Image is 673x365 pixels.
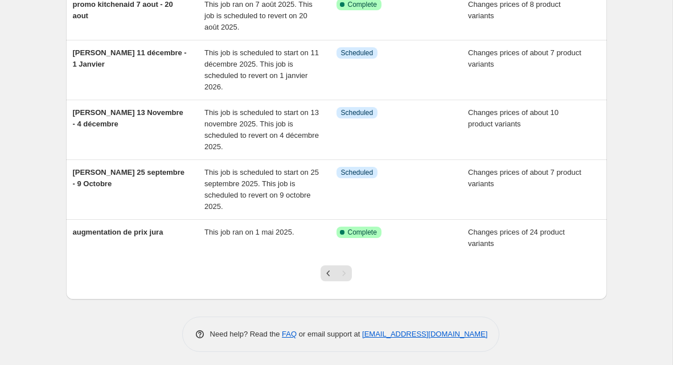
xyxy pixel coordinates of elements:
[210,330,282,338] span: Need help? Read the
[73,48,187,68] span: [PERSON_NAME] 11 décembre - 1 Janvier
[362,330,487,338] a: [EMAIL_ADDRESS][DOMAIN_NAME]
[468,168,581,188] span: Changes prices of about 7 product variants
[73,228,163,236] span: augmentation de prix jura
[297,330,362,338] span: or email support at
[468,108,559,128] span: Changes prices of about 10 product variants
[204,228,294,236] span: This job ran on 1 mai 2025.
[73,168,185,188] span: [PERSON_NAME] 25 septembre - 9 Octobre
[321,265,336,281] button: Previous
[341,108,374,117] span: Scheduled
[321,265,352,281] nav: Pagination
[204,168,319,211] span: This job is scheduled to start on 25 septembre 2025. This job is scheduled to revert on 9 octobre...
[348,228,377,237] span: Complete
[468,48,581,68] span: Changes prices of about 7 product variants
[341,168,374,177] span: Scheduled
[73,108,183,128] span: [PERSON_NAME] 13 Novembre - 4 décembre
[341,48,374,58] span: Scheduled
[204,48,319,91] span: This job is scheduled to start on 11 décembre 2025. This job is scheduled to revert on 1 janvier ...
[282,330,297,338] a: FAQ
[468,228,565,248] span: Changes prices of 24 product variants
[204,108,319,151] span: This job is scheduled to start on 13 novembre 2025. This job is scheduled to revert on 4 décembre...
